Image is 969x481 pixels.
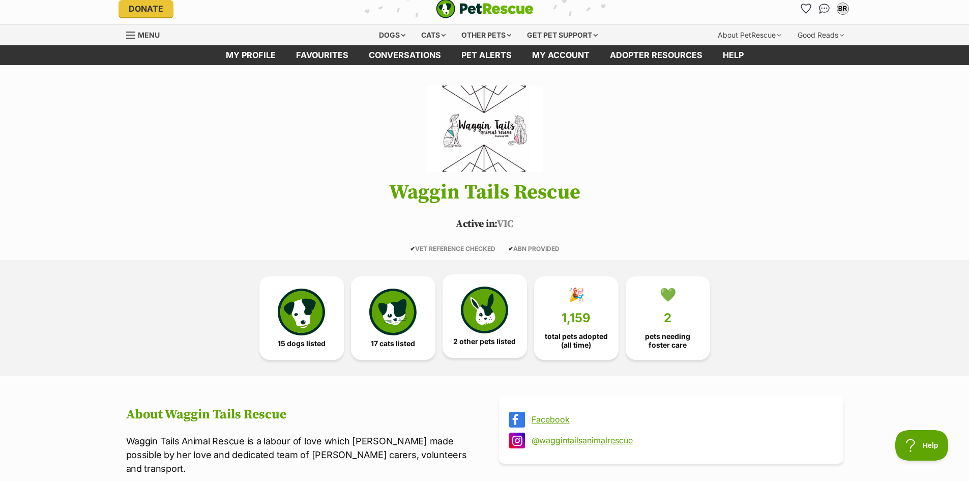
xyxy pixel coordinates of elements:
[838,4,848,14] div: BR
[371,339,415,348] span: 17 cats listed
[562,311,591,325] span: 1,159
[286,45,359,65] a: Favourites
[351,276,435,360] a: 17 cats listed
[664,311,671,325] span: 2
[126,434,471,475] p: Waggin Tails Animal Rescue is a labour of love which [PERSON_NAME] made possible by her love and ...
[522,45,600,65] a: My account
[819,4,830,14] img: chat-41dd97257d64d25036548639549fe6c8038ab92f7586957e7f3b1b290dea8141.svg
[126,407,471,422] h2: About Waggin Tails Rescue
[111,217,859,232] p: VIC
[532,436,829,445] a: @waggintailsanimalrescue
[461,287,508,333] img: bunny-icon-b786713a4a21a2fe6d13e954f4cb29d131f1b31f8a74b52ca2c6d2999bc34bbe.svg
[372,25,413,45] div: Dogs
[410,245,495,252] span: VET REFERENCE CHECKED
[126,25,167,43] a: Menu
[534,276,619,360] a: 🎉 1,159 total pets adopted (all time)
[508,245,560,252] span: ABN PROVIDED
[895,430,949,461] iframe: Help Scout Beacon - Open
[543,332,610,349] span: total pets adopted (all time)
[453,337,516,346] span: 2 other pets listed
[138,31,160,39] span: Menu
[508,245,513,252] icon: ✔
[520,25,605,45] div: Get pet support
[660,287,676,302] div: 💚
[369,289,416,335] img: cat-icon-068c71abf8fe30c970a85cd354bc8e23425d12f6e8612795f06af48be43a487a.svg
[454,25,518,45] div: Other pets
[414,25,453,45] div: Cats
[443,274,527,358] a: 2 other pets listed
[626,276,710,360] a: 💚 2 pets needing foster care
[798,1,814,17] a: Favourites
[600,45,713,65] a: Adopter resources
[816,1,833,17] a: Conversations
[278,339,326,348] span: 15 dogs listed
[259,276,344,360] a: 15 dogs listed
[713,45,754,65] a: Help
[835,1,851,17] button: My account
[111,181,859,204] h1: Waggin Tails Rescue
[634,332,701,349] span: pets needing foster care
[359,45,451,65] a: conversations
[532,415,829,424] a: Facebook
[456,218,497,231] span: Active in:
[568,287,584,302] div: 🎉
[410,245,415,252] icon: ✔
[711,25,788,45] div: About PetRescue
[798,1,851,17] ul: Account quick links
[216,45,286,65] a: My profile
[278,289,325,335] img: petrescue-icon-eee76f85a60ef55c4a1927667547b313a7c0e82042636edf73dce9c88f694885.svg
[426,86,542,172] img: Waggin Tails Rescue
[451,45,522,65] a: Pet alerts
[790,25,851,45] div: Good Reads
